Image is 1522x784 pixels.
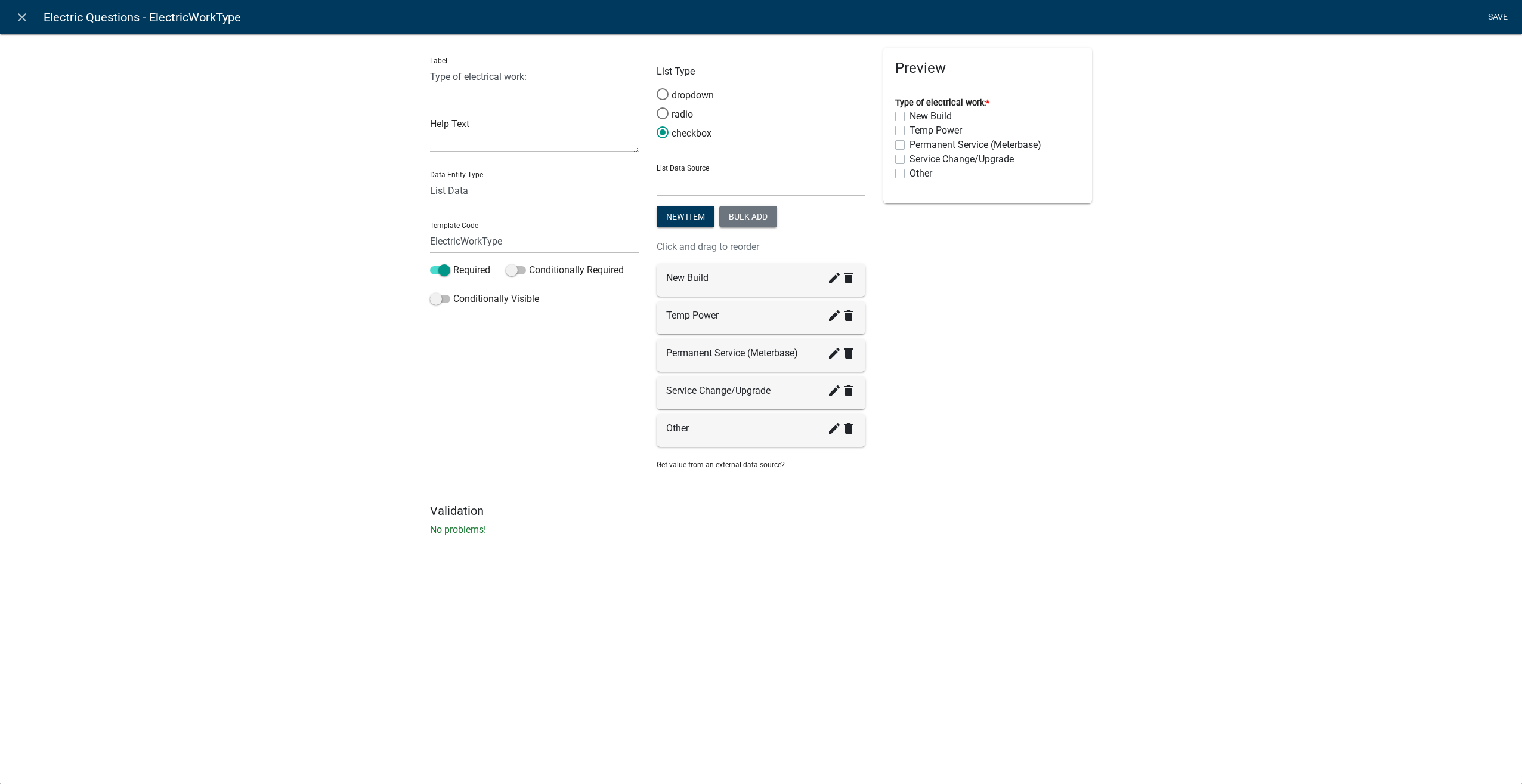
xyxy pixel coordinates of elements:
[910,166,932,181] label: Other
[895,60,1080,77] h5: Preview
[827,346,842,360] i: create
[910,138,1041,152] label: Permanent Service (Meterbase)
[666,346,856,360] div: Permanent Service (Meterbase)
[430,263,490,277] label: Required
[1483,6,1512,29] a: Save
[666,421,856,436] div: Other
[842,346,856,360] i: delete
[15,10,29,24] i: close
[657,64,865,79] p: List Type
[910,109,952,124] label: New Build
[842,421,856,436] i: delete
[666,271,856,285] div: New Build
[430,292,539,306] label: Conditionally Visible
[666,384,856,398] div: Service Change/Upgrade
[719,206,777,227] button: Bulk add
[657,107,693,122] label: radio
[657,240,865,254] p: Click and drag to reorder
[666,308,856,323] div: Temp Power
[895,99,989,107] label: Type of electrical work:
[827,384,842,398] i: create
[657,88,714,103] label: dropdown
[827,271,842,285] i: create
[910,124,962,138] label: Temp Power
[657,126,711,141] label: checkbox
[842,384,856,398] i: delete
[827,308,842,323] i: create
[430,504,1092,518] h5: Validation
[506,263,624,277] label: Conditionally Required
[910,152,1014,166] label: Service Change/Upgrade
[842,308,856,323] i: delete
[657,206,714,227] button: New item
[842,271,856,285] i: delete
[44,5,241,29] span: Electric Questions - ElectricWorkType
[827,421,842,436] i: create
[430,523,1092,537] p: No problems!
